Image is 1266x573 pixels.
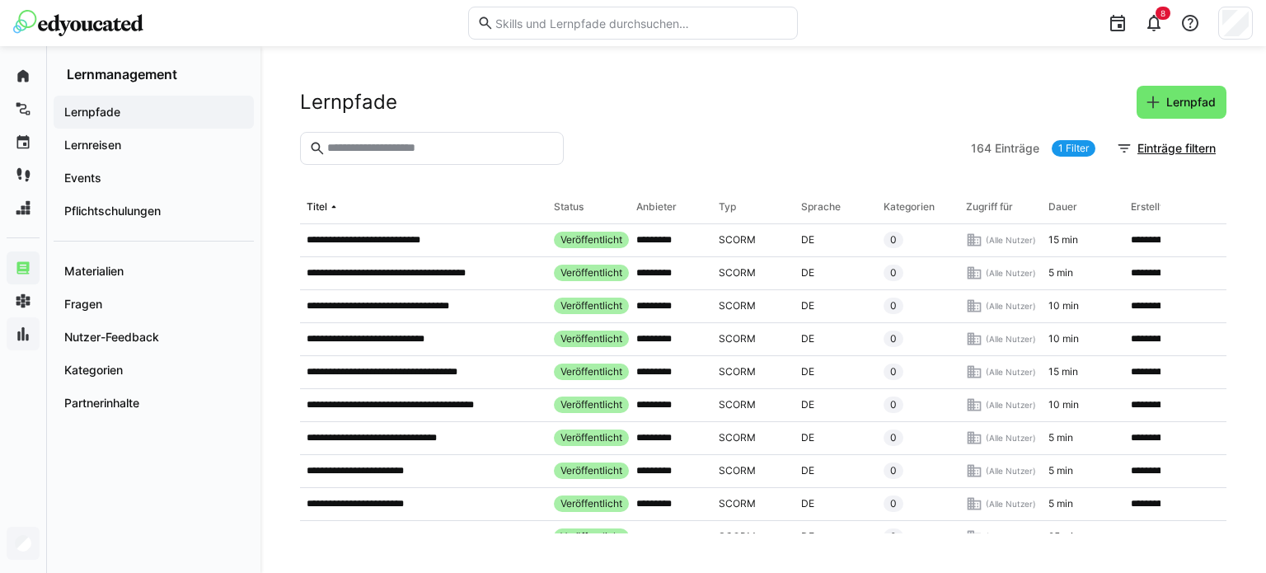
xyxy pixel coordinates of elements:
span: (Alle Nutzer) [986,234,1036,246]
span: Veröffentlicht [560,233,622,247]
div: Status [554,200,584,214]
span: SCORM [719,530,756,543]
span: 0 [890,332,897,345]
span: 5 min [1048,464,1073,477]
span: SCORM [719,365,756,378]
span: Veröffentlicht [560,299,622,312]
span: 15 min [1048,233,1078,247]
div: Typ [719,200,736,214]
span: DE [801,398,814,411]
span: 0 [890,299,897,312]
span: Veröffentlicht [560,398,622,411]
h2: Lernpfade [300,90,397,115]
span: DE [801,365,814,378]
input: Skills und Lernpfade durchsuchen… [494,16,789,31]
span: Veröffentlicht [560,266,622,279]
span: 10 min [1048,332,1079,345]
span: 0 [890,266,897,279]
span: 10 min [1048,299,1079,312]
span: 0 [890,398,897,411]
span: Lernpfad [1164,94,1218,110]
span: DE [801,464,814,477]
span: 5 min [1048,266,1073,279]
span: DE [801,233,814,247]
span: DE [801,266,814,279]
span: 0 [890,365,897,378]
span: DE [801,497,814,510]
div: Titel [307,200,327,214]
span: (Alle Nutzer) [986,432,1036,444]
span: (Alle Nutzer) [986,498,1036,510]
button: Lernpfad [1137,86,1226,119]
span: Veröffentlicht [560,464,622,477]
span: Veröffentlicht [560,497,622,510]
span: 15 min [1048,365,1078,378]
span: 10 min [1048,398,1079,411]
span: Veröffentlicht [560,332,622,345]
span: (Alle Nutzer) [986,366,1036,378]
span: (Alle Nutzer) [986,333,1036,345]
span: 0 [890,497,897,510]
div: Erstellt von [1131,200,1183,214]
span: DE [801,299,814,312]
span: SCORM [719,299,756,312]
span: Veröffentlicht [560,431,622,444]
span: DE [801,530,814,543]
span: DE [801,431,814,444]
div: Zugriff für [966,200,1013,214]
span: 5 min [1048,431,1073,444]
span: (Alle Nutzer) [986,531,1036,542]
span: Veröffentlicht [560,530,622,543]
div: Sprache [801,200,841,214]
span: Veröffentlicht [560,365,622,378]
span: (Alle Nutzer) [986,465,1036,477]
span: 25 min [1048,530,1079,543]
span: SCORM [719,332,756,345]
button: Einträge filtern [1108,132,1226,165]
span: SCORM [719,497,756,510]
span: Einträge filtern [1135,140,1218,157]
span: Einträge [995,140,1039,157]
span: (Alle Nutzer) [986,300,1036,312]
span: SCORM [719,233,756,247]
span: SCORM [719,431,756,444]
span: 0 [890,431,897,444]
span: SCORM [719,398,756,411]
span: (Alle Nutzer) [986,399,1036,411]
span: 0 [890,464,897,477]
span: 5 min [1048,497,1073,510]
span: SCORM [719,266,756,279]
div: Kategorien [884,200,935,214]
span: (Alle Nutzer) [986,267,1036,279]
a: 1 Filter [1052,140,1095,157]
span: 0 [890,530,897,543]
div: Dauer [1048,200,1077,214]
span: 164 [971,140,992,157]
span: 0 [890,233,897,247]
div: Anbieter [636,200,677,214]
span: DE [801,332,814,345]
span: 8 [1160,8,1165,18]
span: SCORM [719,464,756,477]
